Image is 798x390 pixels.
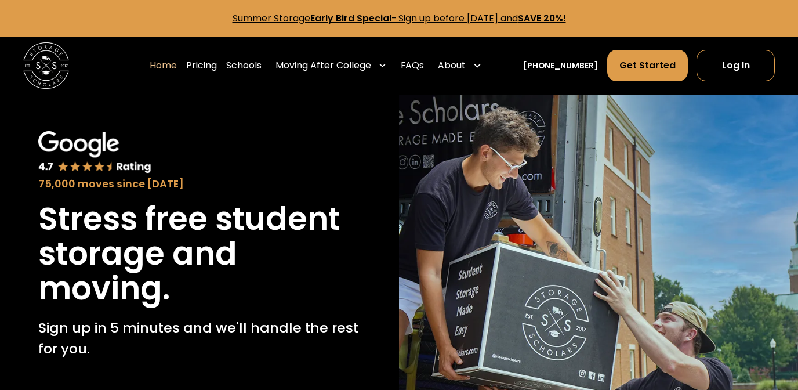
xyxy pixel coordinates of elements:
[438,59,466,73] div: About
[150,49,177,82] a: Home
[23,42,69,88] img: Storage Scholars main logo
[697,50,775,81] a: Log In
[38,176,360,192] div: 75,000 moves since [DATE]
[226,49,262,82] a: Schools
[38,201,360,306] h1: Stress free student storage and moving.
[233,12,566,25] a: Summer StorageEarly Bird Special- Sign up before [DATE] andSAVE 20%!
[433,49,487,82] div: About
[38,131,151,174] img: Google 4.7 star rating
[518,12,566,25] strong: SAVE 20%!
[607,50,688,81] a: Get Started
[401,49,424,82] a: FAQs
[523,60,598,72] a: [PHONE_NUMBER]
[23,42,69,88] a: home
[271,49,392,82] div: Moving After College
[310,12,391,25] strong: Early Bird Special
[186,49,217,82] a: Pricing
[38,317,360,359] p: Sign up in 5 minutes and we'll handle the rest for you.
[275,59,371,73] div: Moving After College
